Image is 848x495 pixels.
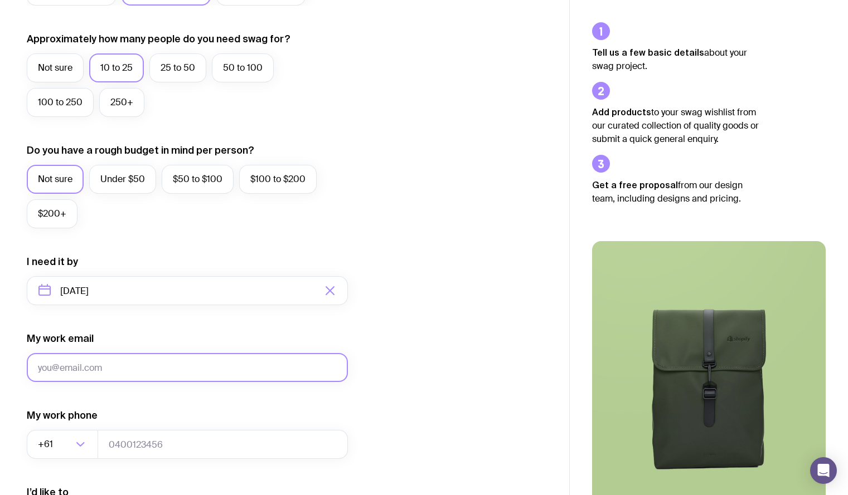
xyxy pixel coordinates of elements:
strong: Tell us a few basic details [592,47,704,57]
input: you@email.com [27,353,348,382]
label: Under $50 [89,165,156,194]
label: $100 to $200 [239,165,317,194]
label: I need it by [27,255,78,268]
label: Not sure [27,165,84,194]
strong: Get a free proposal [592,180,678,190]
label: 10 to 25 [89,53,144,82]
p: to your swag wishlist from our curated collection of quality goods or submit a quick general enqu... [592,105,759,146]
span: +61 [38,430,55,459]
input: 0400123456 [98,430,348,459]
label: Not sure [27,53,84,82]
strong: Add products [592,107,651,117]
label: My work email [27,332,94,345]
label: My work phone [27,409,98,422]
label: Approximately how many people do you need swag for? [27,32,290,46]
label: 250+ [99,88,144,117]
label: 50 to 100 [212,53,274,82]
label: 100 to 250 [27,88,94,117]
label: $200+ [27,199,77,228]
div: Search for option [27,430,98,459]
input: Select a target date [27,276,348,305]
label: Do you have a rough budget in mind per person? [27,144,254,157]
div: Open Intercom Messenger [810,457,837,484]
p: from our design team, including designs and pricing. [592,178,759,205]
label: $50 to $100 [162,165,234,194]
p: about your swag project. [592,46,759,73]
input: Search for option [55,430,72,459]
label: 25 to 50 [149,53,206,82]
